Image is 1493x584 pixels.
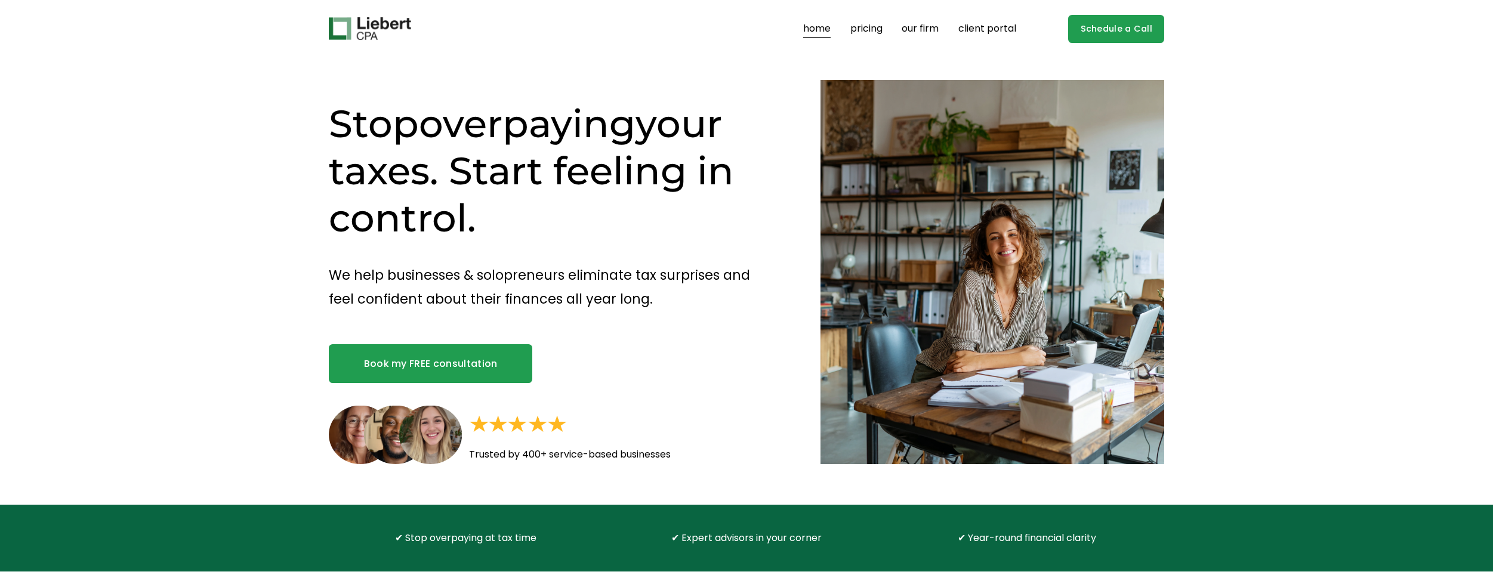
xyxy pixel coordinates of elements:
[329,17,411,40] img: Liebert CPA
[1068,15,1164,43] a: Schedule a Call
[850,19,883,38] a: pricing
[419,100,636,147] span: overpaying
[803,19,831,38] a: home
[925,530,1129,547] p: ✔ Year-round financial clarity
[329,344,532,382] a: Book my FREE consultation
[958,19,1016,38] a: client portal
[329,100,778,242] h1: Stop your taxes. Start feeling in control.
[329,263,778,311] p: We help businesses & solopreneurs eliminate tax surprises and feel confident about their finances...
[364,530,568,547] p: ✔ Stop overpaying at tax time
[644,530,849,547] p: ✔ Expert advisors in your corner
[902,19,939,38] a: our firm
[469,446,743,464] p: Trusted by 400+ service-based businesses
